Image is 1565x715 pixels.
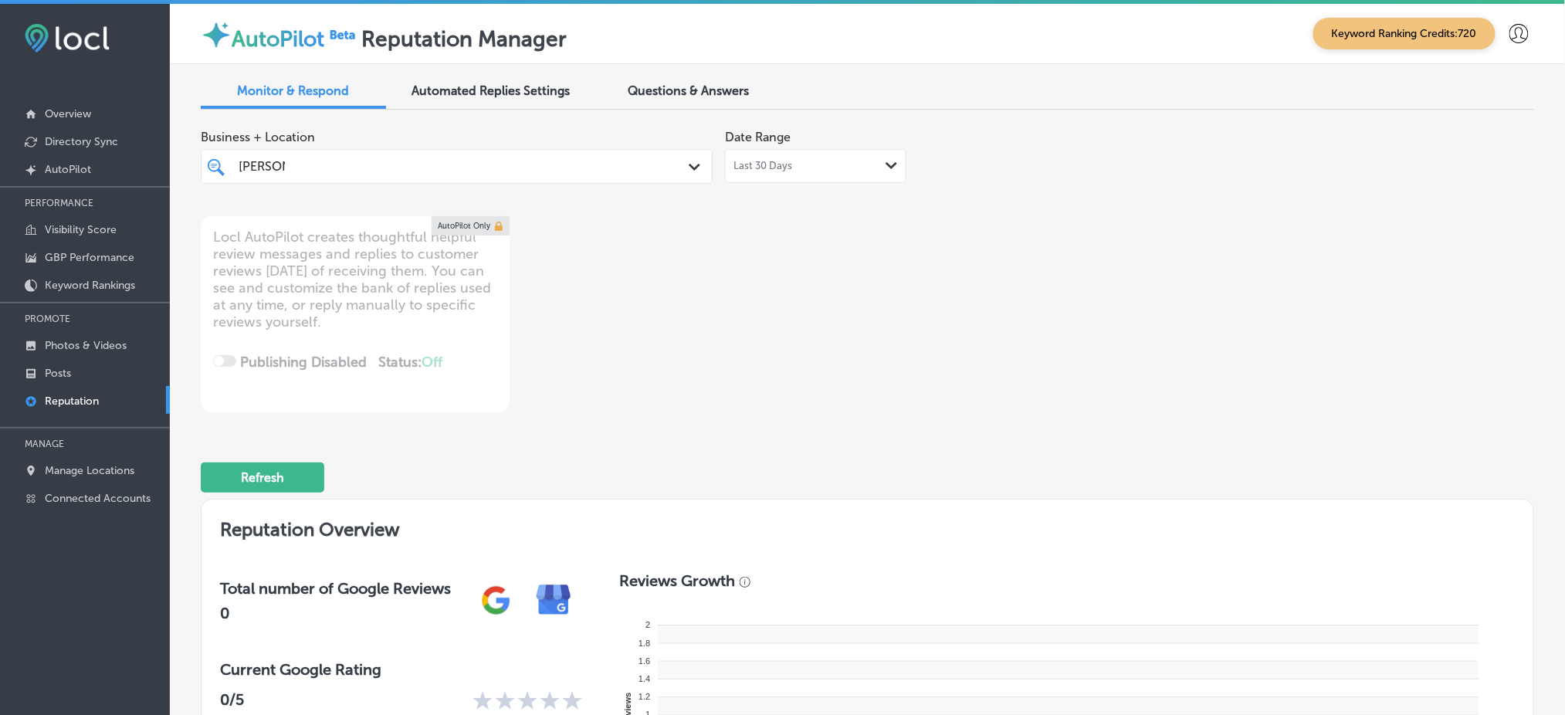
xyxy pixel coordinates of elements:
img: fda3e92497d09a02dc62c9cd864e3231.png [25,24,110,53]
p: Photos & Videos [45,339,127,352]
tspan: 1.8 [639,639,650,648]
p: Manage Locations [45,464,134,477]
p: Posts [45,367,71,380]
p: Overview [45,107,91,120]
img: e7ababfa220611ac49bdb491a11684a6.png [525,571,583,629]
p: Keyword Rankings [45,279,135,292]
img: gPZS+5FD6qPJAAAAABJRU5ErkJggg== [467,571,525,629]
div: 0 Stars [473,690,583,714]
tspan: 2 [645,621,650,630]
tspan: 1.2 [639,693,650,702]
h2: 0 [220,604,451,622]
img: autopilot-icon [201,19,232,50]
p: AutoPilot [45,163,91,176]
p: Visibility Score [45,223,117,236]
span: Business + Location [201,130,713,144]
tspan: 1.4 [639,674,650,683]
h3: Current Google Rating [220,660,583,679]
p: Reputation [45,395,99,408]
img: Beta [324,26,361,42]
tspan: 1.6 [639,656,650,666]
h3: Total number of Google Reviews [220,579,451,598]
h2: Reputation Overview [202,500,1533,553]
label: AutoPilot [232,26,324,52]
p: GBP Performance [45,251,134,264]
span: Monitor & Respond [238,83,350,98]
span: Last 30 Days [733,160,792,172]
span: Keyword Ranking Credits: 720 [1313,18,1496,49]
span: Automated Replies Settings [412,83,571,98]
p: Directory Sync [45,135,118,148]
button: Refresh [201,463,324,493]
span: Questions & Answers [628,83,750,98]
p: Connected Accounts [45,492,151,505]
p: 0 /5 [220,690,244,714]
label: Date Range [725,130,791,144]
h3: Reviews Growth [620,571,736,590]
label: Reputation Manager [361,26,567,52]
